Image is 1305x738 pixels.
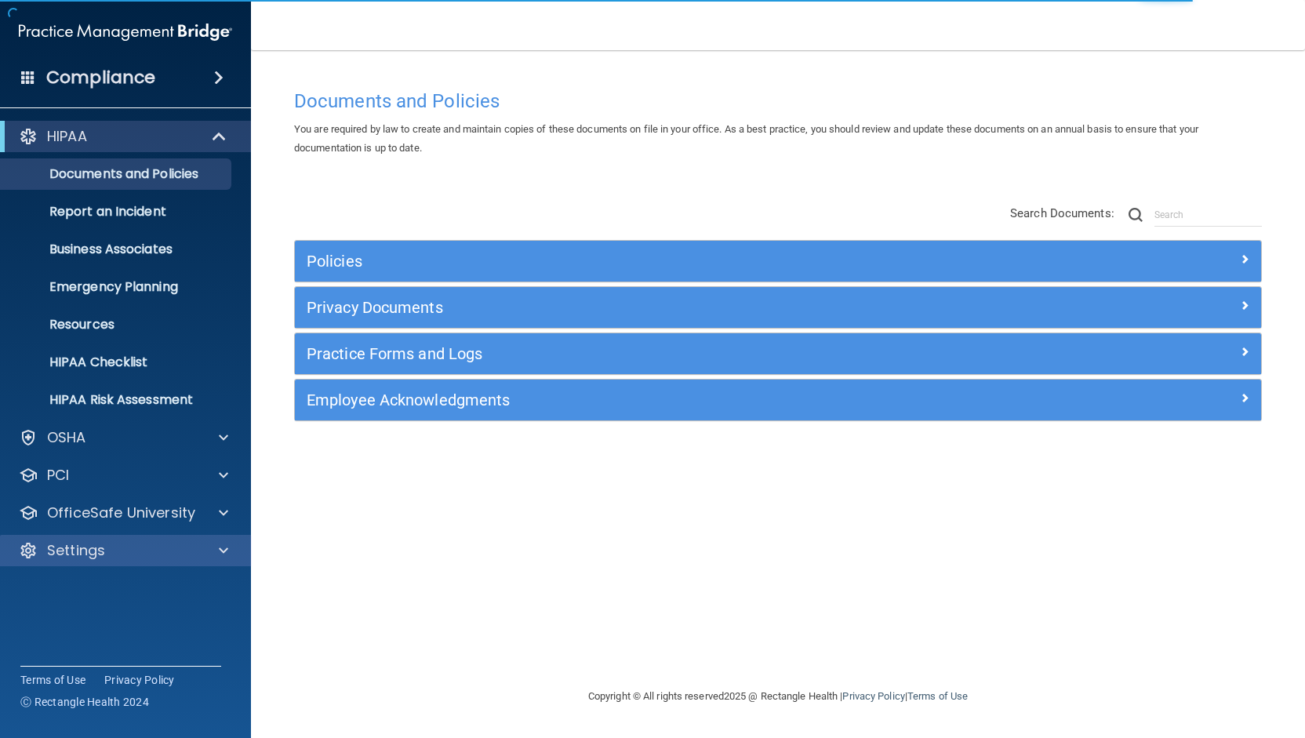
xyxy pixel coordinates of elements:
p: Business Associates [10,242,224,257]
a: HIPAA [19,127,227,146]
p: Documents and Policies [10,166,224,182]
h5: Practice Forms and Logs [307,345,1008,362]
p: HIPAA Risk Assessment [10,392,224,408]
p: Settings [47,541,105,560]
h4: Compliance [46,67,155,89]
a: Settings [19,541,228,560]
p: HIPAA Checklist [10,354,224,370]
span: Ⓒ Rectangle Health 2024 [20,694,149,710]
span: Search Documents: [1010,206,1114,220]
a: Privacy Policy [842,690,904,702]
p: Resources [10,317,224,333]
a: OSHA [19,428,228,447]
a: Practice Forms and Logs [307,341,1249,366]
h5: Employee Acknowledgments [307,391,1008,409]
img: ic-search.3b580494.png [1129,208,1143,222]
a: Privacy Policy [104,672,175,688]
a: Privacy Documents [307,295,1249,320]
p: PCI [47,466,69,485]
h5: Policies [307,253,1008,270]
div: Copyright © All rights reserved 2025 @ Rectangle Health | | [492,671,1064,722]
a: PCI [19,466,228,485]
p: OfficeSafe University [47,504,195,522]
a: Terms of Use [20,672,85,688]
p: OSHA [47,428,86,447]
img: PMB logo [19,16,232,48]
h4: Documents and Policies [294,91,1262,111]
a: OfficeSafe University [19,504,228,522]
p: HIPAA [47,127,87,146]
p: Emergency Planning [10,279,224,295]
span: You are required by law to create and maintain copies of these documents on file in your office. ... [294,123,1198,154]
input: Search [1154,203,1262,227]
h5: Privacy Documents [307,299,1008,316]
a: Terms of Use [907,690,968,702]
a: Employee Acknowledgments [307,387,1249,413]
p: Report an Incident [10,204,224,220]
a: Policies [307,249,1249,274]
